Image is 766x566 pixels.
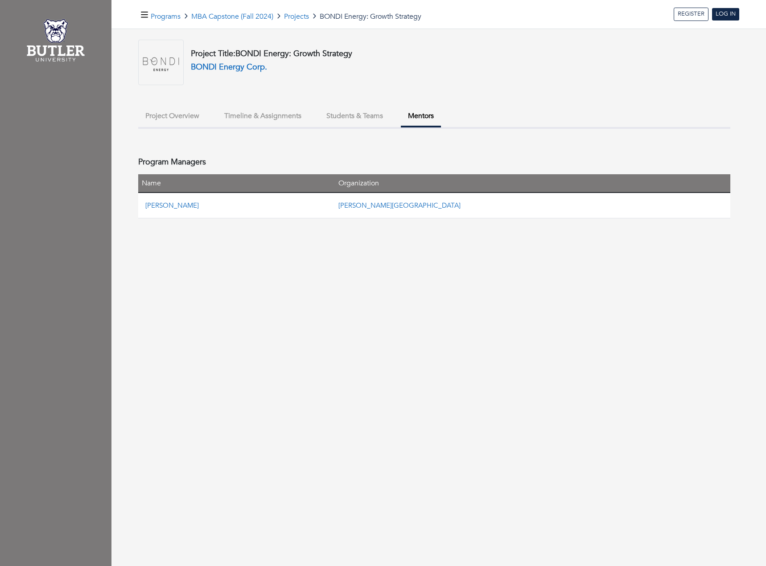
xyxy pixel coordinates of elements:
[284,12,309,21] a: Projects
[138,107,206,126] button: Project Overview
[191,12,273,21] a: MBA Capstone (Fall 2024)
[319,107,390,126] button: Students & Teams
[338,201,461,210] a: [PERSON_NAME][GEOGRAPHIC_DATA]
[191,49,352,59] h4: Project Title:
[235,48,352,59] span: BONDI Energy: Growth Strategy
[401,107,441,127] button: Mentors
[138,174,335,193] th: Name
[138,157,206,167] h4: Program Managers
[217,107,309,126] button: Timeline & Assignments
[138,40,184,85] img: Bondi_logo.png
[712,8,739,21] a: LOG IN
[674,8,708,21] a: REGISTER
[151,12,181,21] a: Programs
[320,12,421,21] span: BONDI Energy: Growth Strategy
[145,201,199,210] a: [PERSON_NAME]
[9,16,103,65] img: Butler_logo.png
[191,62,267,73] a: BONDI Energy Corp.
[335,174,730,193] th: Organization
